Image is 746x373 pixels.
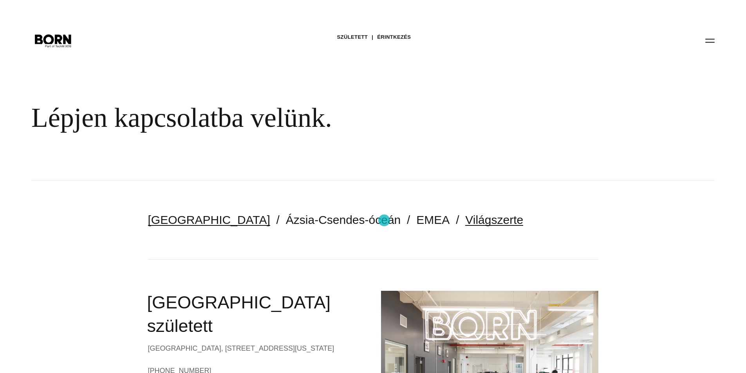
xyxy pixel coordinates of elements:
a: SZÜLETETT [337,31,368,43]
font: SZÜLETETT [337,34,368,40]
font: Érintkezés [377,34,411,40]
a: Érintkezés [377,31,411,43]
a: EMEA [416,213,450,226]
a: Ázsia-Csendes-óceán [286,213,401,226]
font: Lépjen kapcsolatba velünk. [31,103,332,133]
font: [GEOGRAPHIC_DATA], [STREET_ADDRESS][US_STATE] [148,344,334,352]
button: Nyitott [701,32,719,49]
a: Világszerte [465,213,523,226]
font: [GEOGRAPHIC_DATA] született [147,292,331,336]
a: [GEOGRAPHIC_DATA] [148,213,270,226]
